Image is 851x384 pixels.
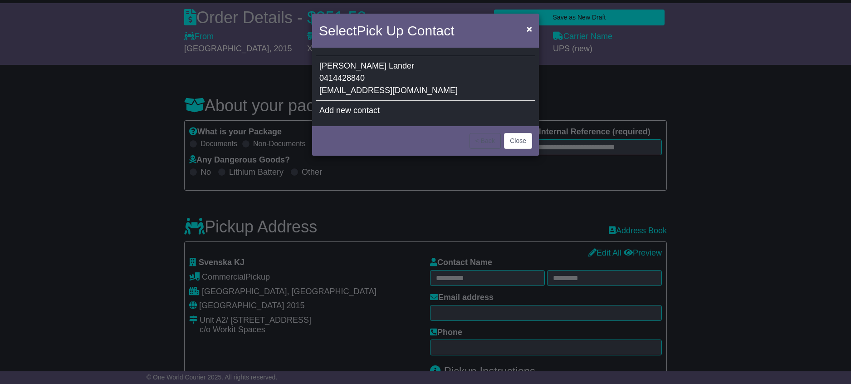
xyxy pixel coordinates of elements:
[470,133,501,149] button: < Back
[319,106,380,115] span: Add new contact
[357,23,403,38] span: Pick Up
[527,24,532,34] span: ×
[319,74,365,83] span: 0414428840
[319,61,386,70] span: [PERSON_NAME]
[389,61,414,70] span: Lander
[319,20,454,41] h4: Select
[522,20,537,38] button: Close
[319,86,458,95] span: [EMAIL_ADDRESS][DOMAIN_NAME]
[504,133,532,149] button: Close
[407,23,454,38] span: Contact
